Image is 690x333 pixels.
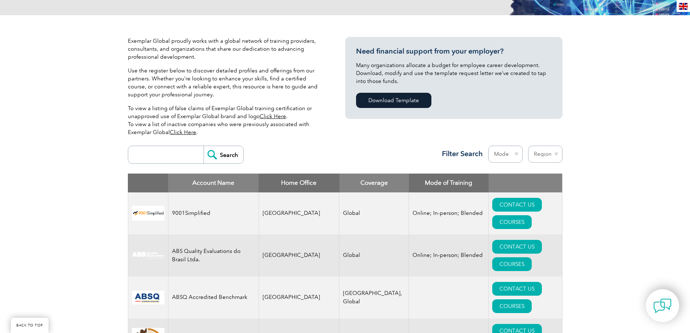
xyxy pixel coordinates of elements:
[259,174,339,192] th: Home Office: activate to sort column ascending
[339,174,409,192] th: Coverage: activate to sort column ascending
[492,215,532,229] a: COURSES
[679,3,688,10] img: en
[132,206,164,221] img: 37c9c059-616f-eb11-a812-002248153038-logo.png
[132,251,164,259] img: c92924ac-d9bc-ea11-a814-000d3a79823d-logo.jpg
[438,149,483,158] h3: Filter Search
[492,198,542,212] a: CONTACT US
[409,174,489,192] th: Mode of Training: activate to sort column ascending
[128,37,323,61] p: Exemplar Global proudly works with a global network of training providers, consultants, and organ...
[339,276,409,319] td: [GEOGRAPHIC_DATA], Global
[11,318,49,333] a: BACK TO TOP
[128,67,323,99] p: Use the register below to discover detailed profiles and offerings from our partners. Whether you...
[168,234,259,276] td: ABS Quality Evaluations do Brasil Ltda.
[356,47,552,56] h3: Need financial support from your employer?
[489,174,562,192] th: : activate to sort column ascending
[339,234,409,276] td: Global
[492,299,532,313] a: COURSES
[492,257,532,271] a: COURSES
[259,234,339,276] td: [GEOGRAPHIC_DATA]
[168,192,259,234] td: 9001Simplified
[653,297,672,315] img: contact-chat.png
[259,276,339,319] td: [GEOGRAPHIC_DATA]
[339,192,409,234] td: Global
[409,234,489,276] td: Online; In-person; Blended
[409,192,489,234] td: Online; In-person; Blended
[492,240,542,254] a: CONTACT US
[128,104,323,136] p: To view a listing of false claims of Exemplar Global training certification or unapproved use of ...
[170,129,196,136] a: Click Here
[260,113,286,120] a: Click Here
[356,93,431,108] a: Download Template
[492,282,542,296] a: CONTACT US
[168,174,259,192] th: Account Name: activate to sort column descending
[259,192,339,234] td: [GEOGRAPHIC_DATA]
[132,291,164,304] img: cc24547b-a6e0-e911-a812-000d3a795b83-logo.png
[168,276,259,319] td: ABSQ Accredited Benchmark
[204,146,243,163] input: Search
[356,61,552,85] p: Many organizations allocate a budget for employee career development. Download, modify and use th...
